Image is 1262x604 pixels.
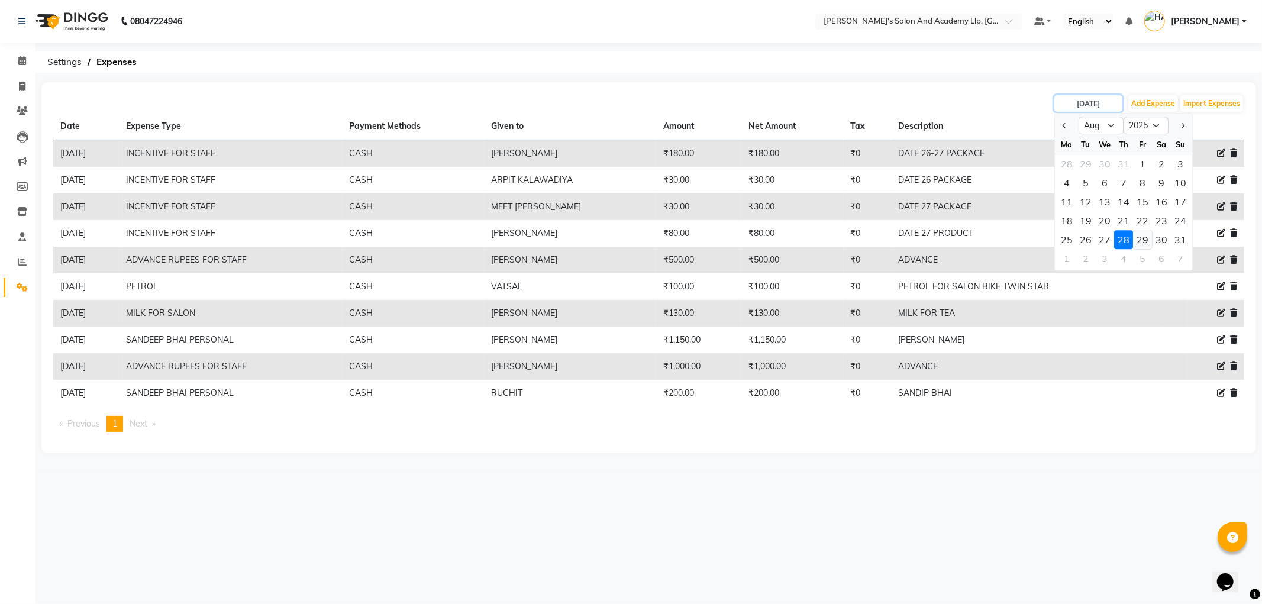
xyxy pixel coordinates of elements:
div: 30 [1152,230,1171,249]
td: [PERSON_NAME] [484,247,656,273]
button: Add Expense [1128,95,1178,112]
td: ₹100.00 [741,273,843,300]
div: 4 [1057,173,1076,192]
td: [DATE] [53,300,119,327]
div: 6 [1095,173,1114,192]
div: 11 [1057,192,1076,211]
td: ADVANCE RUPEES FOR STAFF [119,247,342,273]
td: ₹500.00 [741,247,843,273]
div: We [1095,135,1114,154]
div: 5 [1076,173,1095,192]
span: Expenses [91,51,143,73]
td: CASH [342,353,484,380]
td: [DATE] [53,247,119,273]
div: Wednesday, July 30, 2025 [1095,154,1114,173]
div: 17 [1171,192,1190,211]
td: ₹30.00 [656,193,741,220]
td: ₹1,000.00 [741,353,843,380]
div: 3 [1171,154,1190,173]
td: ₹1,150.00 [656,327,741,353]
div: Saturday, September 6, 2025 [1152,249,1171,268]
td: [DATE] [53,193,119,220]
div: Su [1171,135,1190,154]
div: Wednesday, August 27, 2025 [1095,230,1114,249]
td: INCENTIVE FOR STAFF [119,193,342,220]
td: PETROL FOR SALON BIKE TWIN STAR [891,273,1164,300]
div: Monday, August 11, 2025 [1057,192,1076,211]
td: [DATE] [53,167,119,193]
div: Thursday, August 28, 2025 [1114,230,1133,249]
td: CASH [342,140,484,167]
td: ₹1,150.00 [741,327,843,353]
td: [DATE] [53,140,119,167]
iframe: chat widget [1212,557,1250,592]
td: [DATE] [53,220,119,247]
td: DATE 26 PACKAGE [891,167,1164,193]
div: Tuesday, July 29, 2025 [1076,154,1095,173]
div: Sunday, August 24, 2025 [1171,211,1190,230]
td: ₹30.00 [741,167,843,193]
div: Tuesday, August 19, 2025 [1076,211,1095,230]
td: ₹0 [843,300,891,327]
span: Previous [67,418,100,429]
th: Description [891,113,1164,140]
td: ₹0 [843,140,891,167]
div: Monday, August 18, 2025 [1057,211,1076,230]
td: SANDEEP BHAI PERSONAL [119,327,342,353]
td: ₹0 [843,327,891,353]
input: PLACEHOLDER.DATE [1054,95,1122,112]
div: Th [1114,135,1133,154]
td: INCENTIVE FOR STAFF [119,167,342,193]
div: Saturday, August 9, 2025 [1152,173,1171,192]
td: DATE 26-27 PACKAGE [891,140,1164,167]
div: Friday, August 8, 2025 [1133,173,1152,192]
div: 1 [1133,154,1152,173]
div: 1 [1057,249,1076,268]
div: Saturday, August 2, 2025 [1152,154,1171,173]
td: ADVANCE [891,353,1164,380]
span: 1 [112,418,117,429]
div: Tuesday, August 12, 2025 [1076,192,1095,211]
td: CASH [342,380,484,406]
div: Mo [1057,135,1076,154]
div: Thursday, August 21, 2025 [1114,211,1133,230]
div: 28 [1114,230,1133,249]
div: Wednesday, August 13, 2025 [1095,192,1114,211]
td: ₹0 [843,247,891,273]
td: CASH [342,327,484,353]
div: 13 [1095,192,1114,211]
div: Friday, August 1, 2025 [1133,154,1152,173]
div: Sa [1152,135,1171,154]
td: ₹200.00 [741,380,843,406]
th: Tax [843,113,891,140]
div: 2 [1076,249,1095,268]
div: Wednesday, September 3, 2025 [1095,249,1114,268]
div: 18 [1057,211,1076,230]
th: Expense Type [119,113,342,140]
div: Tuesday, August 5, 2025 [1076,173,1095,192]
th: Given to [484,113,656,140]
span: Settings [41,51,88,73]
div: 22 [1133,211,1152,230]
div: Friday, August 29, 2025 [1133,230,1152,249]
th: Date [53,113,119,140]
div: 14 [1114,192,1133,211]
div: 2 [1152,154,1171,173]
div: Wednesday, August 20, 2025 [1095,211,1114,230]
td: PETROL [119,273,342,300]
td: ₹100.00 [656,273,741,300]
img: logo [30,5,111,38]
div: 9 [1152,173,1171,192]
div: Sunday, August 17, 2025 [1171,192,1190,211]
td: [PERSON_NAME] [484,300,656,327]
div: 31 [1171,230,1190,249]
div: 3 [1095,249,1114,268]
div: Tuesday, August 26, 2025 [1076,230,1095,249]
div: 6 [1152,249,1171,268]
div: 27 [1095,230,1114,249]
div: Sunday, September 7, 2025 [1171,249,1190,268]
td: VATSAL [484,273,656,300]
div: 20 [1095,211,1114,230]
img: HARSH MAKWANA [1144,11,1165,31]
div: 30 [1095,154,1114,173]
